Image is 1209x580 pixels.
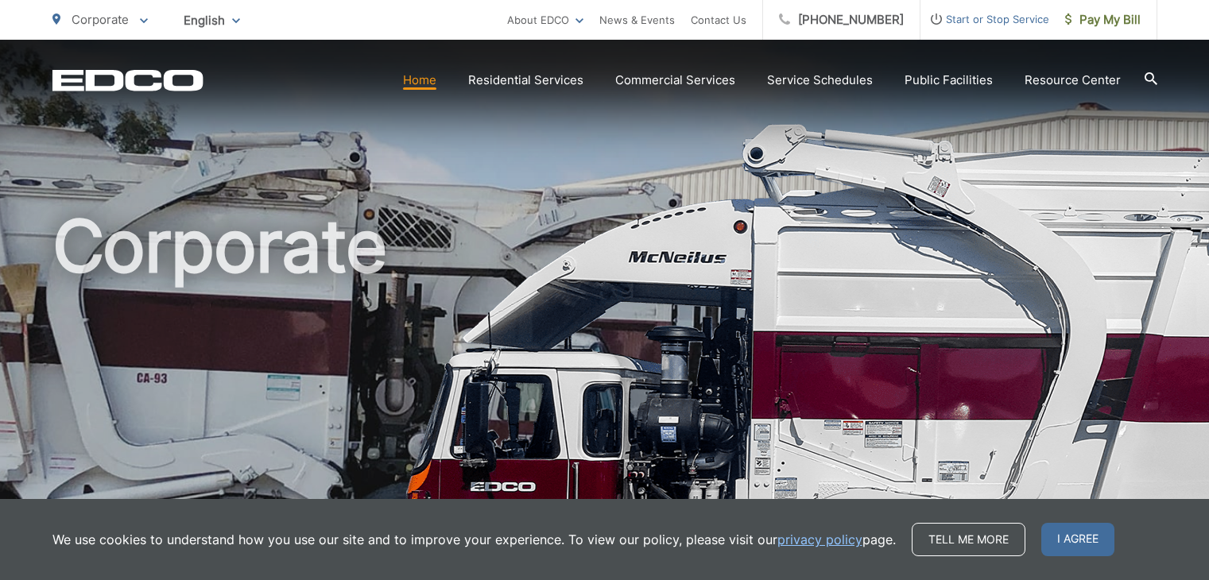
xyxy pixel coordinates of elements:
[777,530,862,549] a: privacy policy
[172,6,252,34] span: English
[1041,523,1114,556] span: I agree
[912,523,1025,556] a: Tell me more
[615,71,735,90] a: Commercial Services
[52,530,896,549] p: We use cookies to understand how you use our site and to improve your experience. To view our pol...
[1065,10,1141,29] span: Pay My Bill
[905,71,993,90] a: Public Facilities
[72,12,129,27] span: Corporate
[468,71,583,90] a: Residential Services
[1025,71,1121,90] a: Resource Center
[767,71,873,90] a: Service Schedules
[52,69,203,91] a: EDCD logo. Return to the homepage.
[599,10,675,29] a: News & Events
[507,10,583,29] a: About EDCO
[691,10,746,29] a: Contact Us
[403,71,436,90] a: Home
